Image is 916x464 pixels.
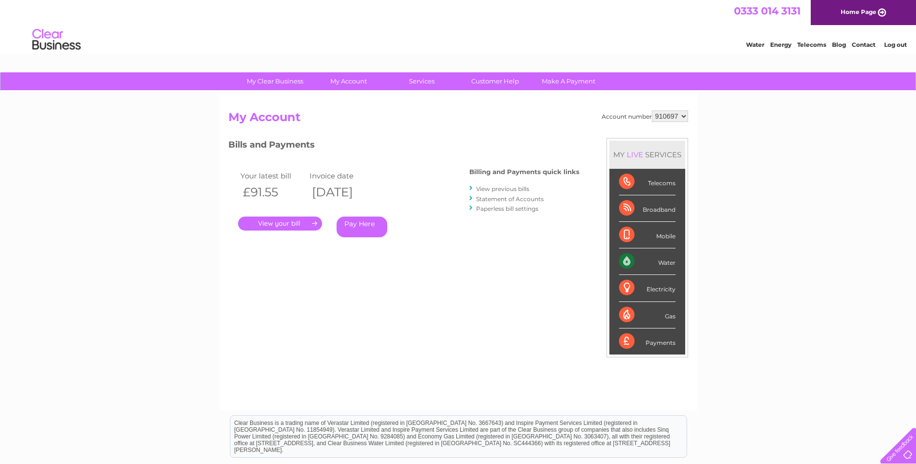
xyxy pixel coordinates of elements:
[852,41,875,48] a: Contact
[32,25,81,55] img: logo.png
[619,328,676,355] div: Payments
[476,205,538,212] a: Paperless bill settings
[619,248,676,275] div: Water
[230,5,687,47] div: Clear Business is a trading name of Verastar Limited (registered in [GEOGRAPHIC_DATA] No. 3667643...
[309,72,388,90] a: My Account
[619,275,676,301] div: Electricity
[228,138,579,155] h3: Bills and Payments
[770,41,791,48] a: Energy
[476,185,529,192] a: View previous bills
[602,110,688,122] div: Account number
[884,41,907,48] a: Log out
[619,222,676,248] div: Mobile
[382,72,462,90] a: Services
[307,169,377,182] td: Invoice date
[228,110,688,129] h2: My Account
[476,195,544,203] a: Statement of Accounts
[609,141,685,168] div: MY SERVICES
[235,72,315,90] a: My Clear Business
[337,217,387,237] a: Pay Here
[619,302,676,328] div: Gas
[619,169,676,195] div: Telecoms
[307,182,377,202] th: [DATE]
[238,182,308,202] th: £91.55
[238,217,322,231] a: .
[469,168,579,176] h4: Billing and Payments quick links
[529,72,608,90] a: Make A Payment
[238,169,308,182] td: Your latest bill
[797,41,826,48] a: Telecoms
[619,195,676,222] div: Broadband
[746,41,764,48] a: Water
[625,150,645,159] div: LIVE
[455,72,535,90] a: Customer Help
[832,41,846,48] a: Blog
[734,5,801,17] a: 0333 014 3131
